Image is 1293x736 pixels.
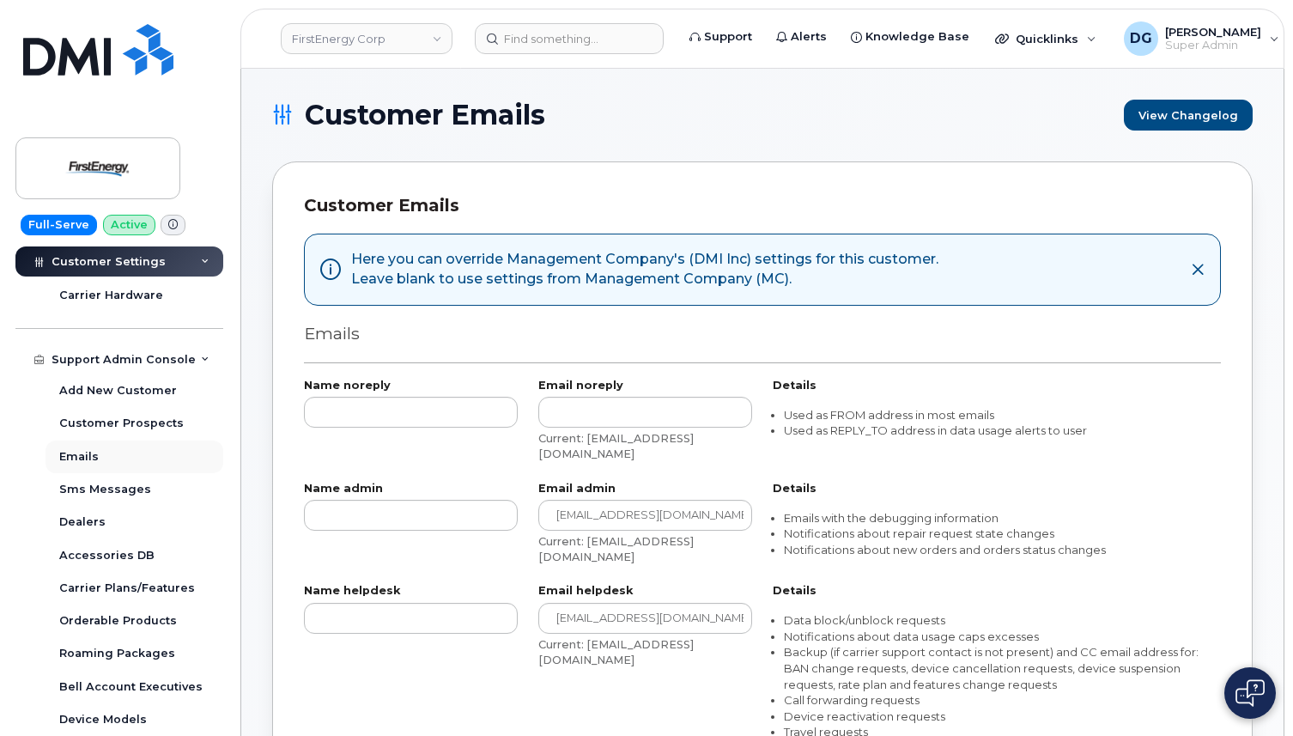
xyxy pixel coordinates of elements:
p: Here you can override Management Company's (DMI Inc) settings for this customer. [351,250,938,270]
label: Email admin [538,484,752,495]
div: Customer Emails [304,193,1221,218]
li: Call forwarding requests [784,692,1221,709]
li: Notifications about data usage caps excesses [784,629,1221,645]
div: Emails [304,322,1221,363]
label: Details [773,380,1221,392]
li: Backup (if carrier support contact is not present) and CC email address for: BAN change requests,... [784,644,1221,692]
label: Details [773,586,1221,597]
label: Email helpdesk [538,586,752,597]
li: Notifications about new orders and orders status changes [784,542,1221,558]
label: Details [773,484,1221,495]
span: Customer Emails [305,102,545,128]
li: Emails with the debugging information [784,510,1221,526]
li: Notifications about repair request state changes [784,526,1221,542]
li: Device reactivation requests [784,709,1221,725]
li: Used as FROM address in most emails [784,407,1221,423]
li: Data block/unblock requests [784,612,1221,629]
a: View Changelog [1124,100,1253,131]
div: Current: [EMAIL_ADDRESS][DOMAIN_NAME] [538,637,752,669]
img: Open chat [1235,679,1265,707]
label: Name helpdesk [304,586,518,597]
label: Email noreply [538,380,752,392]
div: Current: [EMAIL_ADDRESS][DOMAIN_NAME] [538,534,752,566]
div: Current: [EMAIL_ADDRESS][DOMAIN_NAME] [538,431,752,463]
label: Name admin [304,484,518,495]
li: Used as REPLY_TO address in data usage alerts to user [784,423,1221,439]
label: Name noreply [304,380,518,392]
p: Leave blank to use settings from Management Company (MC). [351,270,938,289]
